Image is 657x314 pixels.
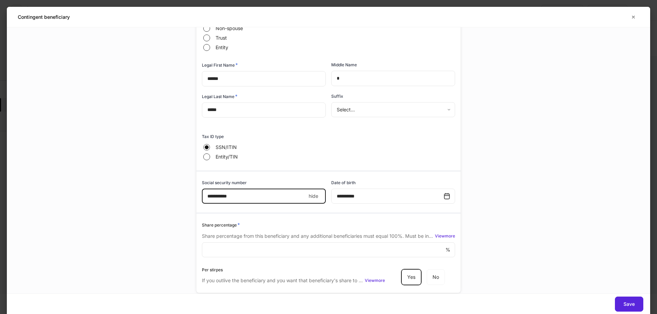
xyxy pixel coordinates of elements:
button: Viewmore [365,277,385,284]
h6: Legal Last Name [202,93,237,100]
h5: Contingent beneficiary [18,14,70,21]
div: Share percentage [202,221,455,228]
h6: Tax ID type [202,133,224,140]
div: % [202,242,455,257]
p: hide [309,193,318,200]
span: Entity [216,44,228,51]
span: Entity/TIN [216,153,238,160]
div: View more [435,234,455,238]
div: View more [365,278,385,283]
div: Save [623,302,635,306]
h6: Date of birth [331,179,356,186]
button: Viewmore [435,233,455,240]
h6: Legal First Name [202,62,238,68]
h6: Middle Name [331,62,357,68]
div: Select... [331,102,455,117]
p: Share percentage from this beneficiary and any additional beneficiaries must equal 100%. Must be ... [202,233,434,240]
button: Save [615,297,643,312]
h6: Social security number [202,179,247,186]
span: Trust [216,35,227,41]
h6: Suffix [331,93,343,99]
p: If you outlive the beneficiary and you want that beneficiary's share to go to his or her descenda... [202,277,363,284]
span: SSN/ITIN [216,144,237,151]
span: Non-spouse [216,25,243,32]
div: Per stirpes [202,267,385,273]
